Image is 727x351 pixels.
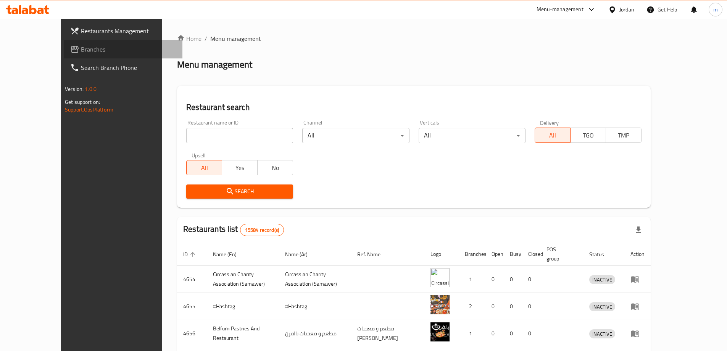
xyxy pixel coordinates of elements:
[619,5,634,14] div: Jordan
[624,243,651,266] th: Action
[504,320,522,347] td: 0
[504,243,522,266] th: Busy
[546,245,574,263] span: POS group
[207,320,279,347] td: Belfurn Pastries And Restaurant
[459,243,485,266] th: Branches
[589,330,615,338] span: INACTIVE
[65,97,100,107] span: Get support on:
[485,320,504,347] td: 0
[485,243,504,266] th: Open
[589,250,614,259] span: Status
[589,329,615,338] div: INACTIVE
[222,160,258,175] button: Yes
[205,34,207,43] li: /
[485,293,504,320] td: 0
[279,320,351,347] td: مطعم و معجنات بالفرن
[351,320,424,347] td: مطعم و معجنات [PERSON_NAME]
[186,184,293,199] button: Search
[64,22,182,40] a: Restaurants Management
[630,329,645,338] div: Menu
[177,34,201,43] a: Home
[459,320,485,347] td: 1
[522,320,540,347] td: 0
[190,162,219,173] span: All
[213,250,247,259] span: Name (En)
[207,293,279,320] td: #Hashtag
[522,293,540,320] td: 0
[459,266,485,293] td: 1
[186,160,222,175] button: All
[522,243,540,266] th: Closed
[629,221,648,239] div: Export file
[81,45,176,54] span: Branches
[183,250,198,259] span: ID
[65,84,84,94] span: Version:
[177,34,651,43] nav: breadcrumb
[419,128,526,143] div: All
[574,130,603,141] span: TGO
[504,293,522,320] td: 0
[64,58,182,77] a: Search Branch Phone
[302,128,409,143] div: All
[606,128,642,143] button: TMP
[257,160,293,175] button: No
[485,266,504,293] td: 0
[81,26,176,36] span: Restaurants Management
[589,275,615,284] span: INACTIVE
[459,293,485,320] td: 2
[713,5,718,14] span: m
[537,5,584,14] div: Menu-management
[177,320,207,347] td: 4656
[279,266,351,293] td: ​Circassian ​Charity ​Association​ (Samawer)
[81,63,176,72] span: Search Branch Phone
[240,224,284,236] div: Total records count
[65,105,113,115] a: Support.OpsPlatform
[504,266,522,293] td: 0
[192,152,206,158] label: Upsell
[261,162,290,173] span: No
[589,302,615,311] span: INACTIVE
[357,250,390,259] span: Ref. Name
[535,128,571,143] button: All
[630,275,645,284] div: Menu
[183,223,284,236] h2: Restaurants list
[609,130,638,141] span: TMP
[430,322,450,341] img: Belfurn Pastries And Restaurant
[424,243,459,266] th: Logo
[186,128,293,143] input: Search for restaurant name or ID..
[177,58,252,71] h2: Menu management
[240,226,284,234] span: 15584 record(s)
[210,34,261,43] span: Menu management
[192,187,287,196] span: Search
[177,266,207,293] td: 4654
[225,162,255,173] span: Yes
[186,102,642,113] h2: Restaurant search
[538,130,567,141] span: All
[630,302,645,311] div: Menu
[85,84,97,94] span: 1.0.0
[177,293,207,320] td: 4655
[522,266,540,293] td: 0
[430,295,450,314] img: #Hashtag
[64,40,182,58] a: Branches
[570,128,606,143] button: TGO
[285,250,318,259] span: Name (Ar)
[207,266,279,293] td: ​Circassian ​Charity ​Association​ (Samawer)
[430,268,450,287] img: ​Circassian ​Charity ​Association​ (Samawer)
[540,120,559,125] label: Delivery
[279,293,351,320] td: #Hashtag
